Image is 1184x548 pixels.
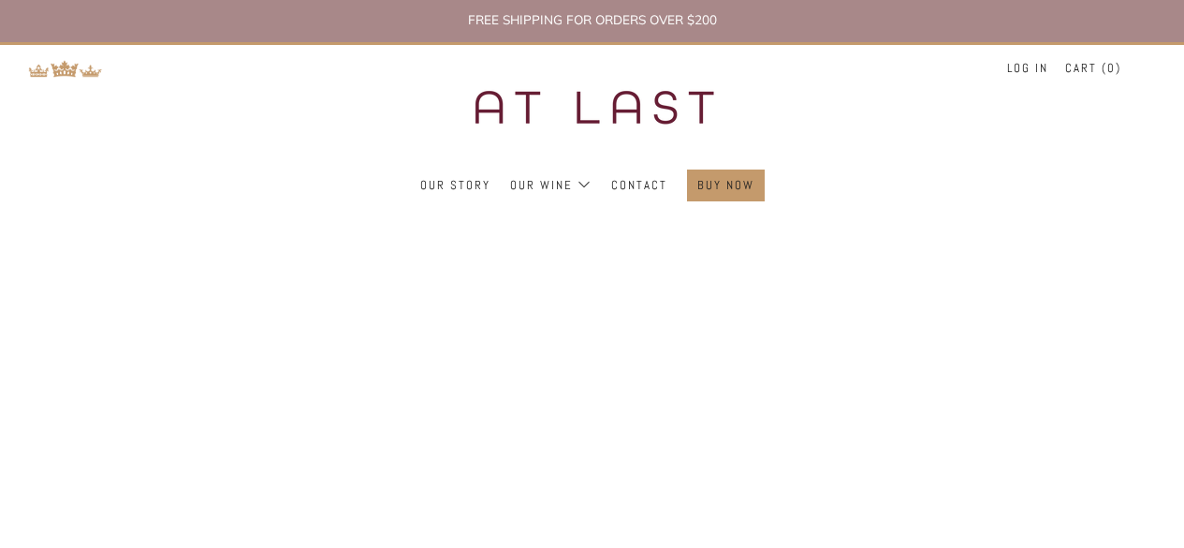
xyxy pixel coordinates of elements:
img: three kings wine merchants [429,45,756,170]
a: Buy Now [697,170,754,200]
a: Contact [611,170,667,200]
a: Log in [1007,53,1048,83]
img: Return to TKW Merchants [28,60,103,78]
a: Our Wine [510,170,592,200]
a: Return to TKW Merchants [28,58,103,76]
a: Our Story [420,170,490,200]
a: Cart (0) [1065,53,1121,83]
span: 0 [1107,60,1116,76]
